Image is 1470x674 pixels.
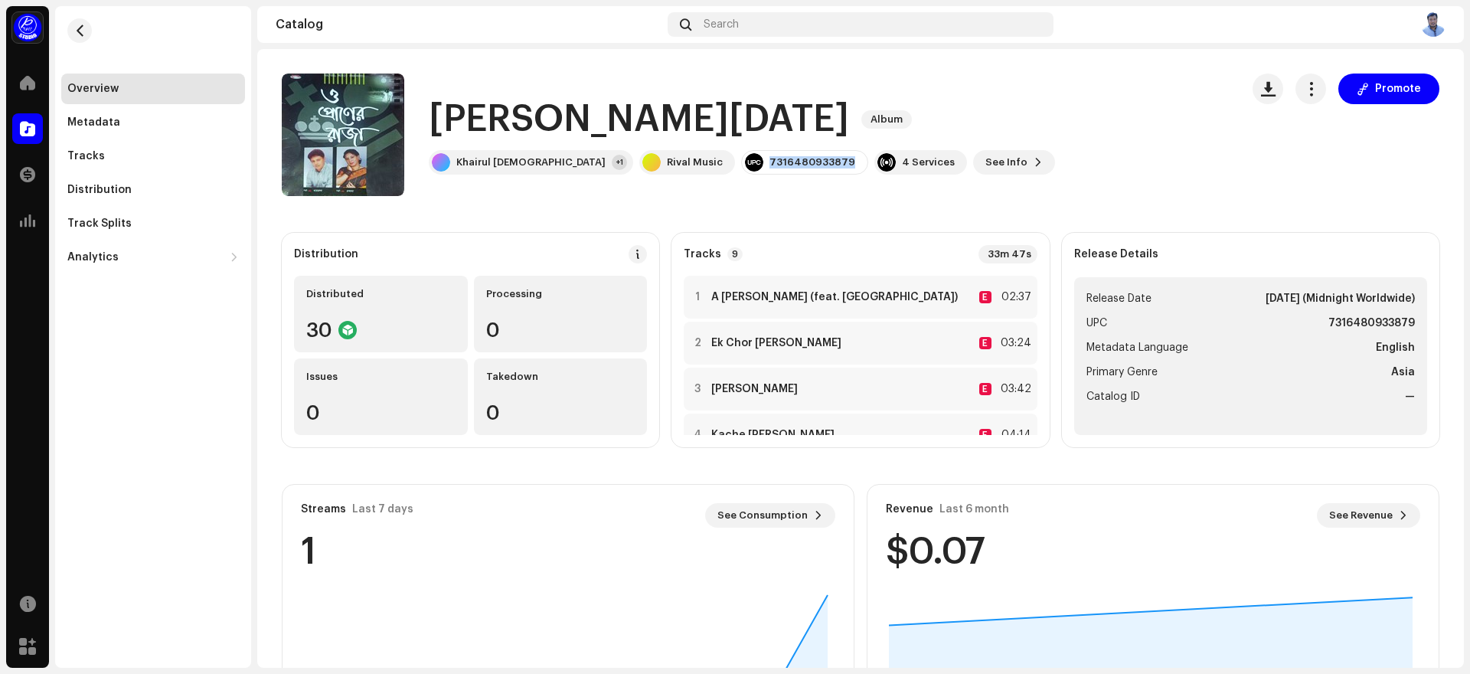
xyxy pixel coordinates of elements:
[1086,388,1140,406] span: Catalog ID
[67,83,119,95] div: Overview
[886,503,933,515] div: Revenue
[67,218,132,230] div: Track Splits
[704,18,739,31] span: Search
[1405,388,1415,406] strong: —
[711,383,798,395] strong: [PERSON_NAME]
[711,291,958,303] strong: A [PERSON_NAME] (feat. [GEOGRAPHIC_DATA])
[861,110,912,129] span: Album
[705,503,835,528] button: See Consumption
[486,288,635,300] div: Processing
[1375,74,1421,104] span: Promote
[1074,248,1158,260] strong: Release Details
[1328,314,1415,332] strong: 7316480933879
[1376,339,1415,357] strong: English
[769,156,855,168] div: 7316480933879
[902,156,955,168] div: 4 Services
[352,503,413,515] div: Last 7 days
[1086,363,1158,381] span: Primary Genre
[1421,12,1445,37] img: 23e258a5-1987-4c27-8e94-835c32431a66
[1317,503,1420,528] button: See Revenue
[61,242,245,273] re-m-nav-dropdown: Analytics
[276,18,661,31] div: Catalog
[979,291,991,303] div: E
[456,156,606,168] div: Khairul [DEMOGRAPHIC_DATA]
[973,150,1055,175] button: See Info
[429,95,849,144] h1: [PERSON_NAME][DATE]
[61,141,245,172] re-m-nav-item: Tracks
[998,426,1031,444] div: 04:14
[998,334,1031,352] div: 03:24
[306,288,456,300] div: Distributed
[1086,339,1188,357] span: Metadata Language
[998,380,1031,398] div: 03:42
[301,503,346,515] div: Streams
[67,251,119,263] div: Analytics
[294,248,358,260] div: Distribution
[67,184,132,196] div: Distribution
[985,147,1027,178] span: See Info
[1391,363,1415,381] strong: Asia
[667,156,723,168] div: Rival Music
[1266,290,1415,308] strong: [DATE] (Midnight Worldwide)
[711,337,841,349] strong: Ek Chor [PERSON_NAME]
[978,245,1037,263] div: 33m 47s
[486,371,635,383] div: Takedown
[998,288,1031,306] div: 02:37
[1329,500,1393,531] span: See Revenue
[717,500,808,531] span: See Consumption
[1086,314,1107,332] span: UPC
[979,337,991,349] div: E
[979,383,991,395] div: E
[612,155,627,170] div: +1
[61,208,245,239] re-m-nav-item: Track Splits
[67,150,105,162] div: Tracks
[684,248,721,260] strong: Tracks
[61,175,245,205] re-m-nav-item: Distribution
[979,429,991,441] div: E
[61,107,245,138] re-m-nav-item: Metadata
[727,247,743,261] p-badge: 9
[306,371,456,383] div: Issues
[711,429,835,441] strong: Kache [PERSON_NAME]
[939,503,1009,515] div: Last 6 month
[61,74,245,104] re-m-nav-item: Overview
[1086,290,1151,308] span: Release Date
[67,116,120,129] div: Metadata
[12,12,43,43] img: a1dd4b00-069a-4dd5-89ed-38fbdf7e908f
[1338,74,1439,104] button: Promote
